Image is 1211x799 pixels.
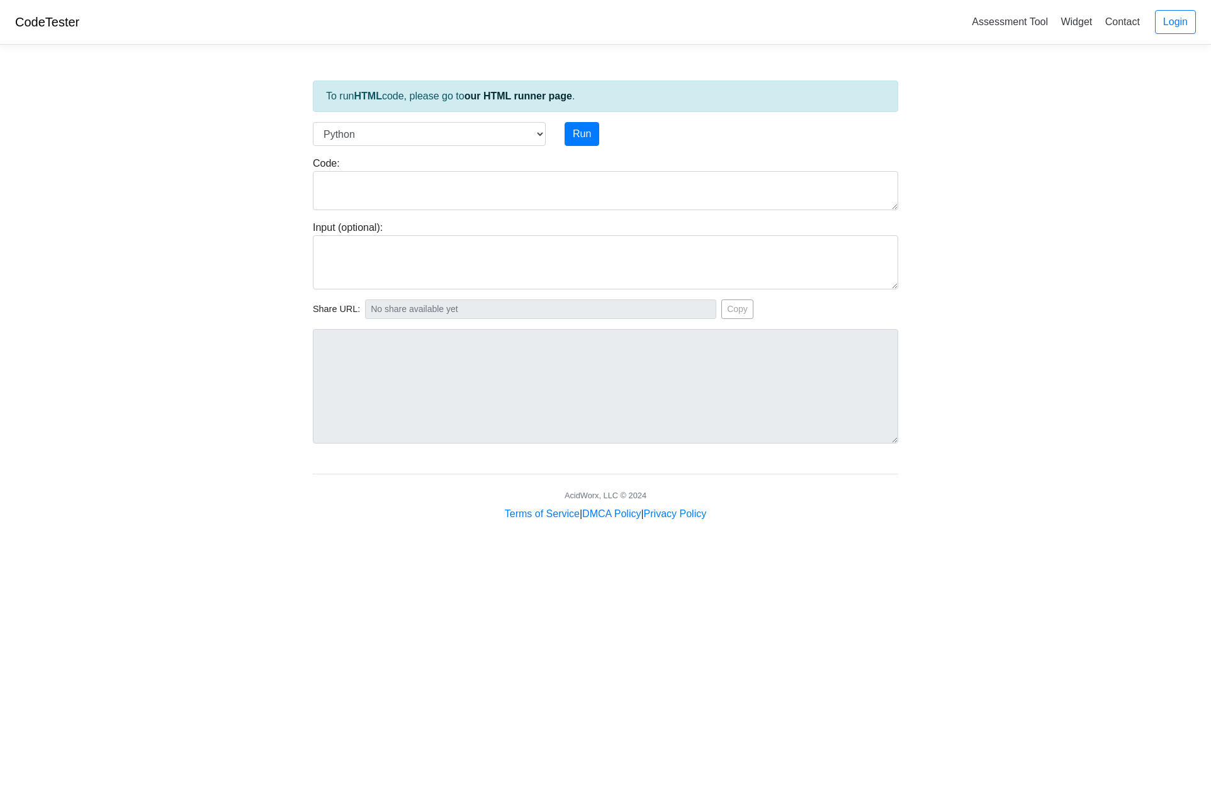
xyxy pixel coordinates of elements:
[1100,11,1145,32] a: Contact
[721,299,753,319] button: Copy
[505,506,706,522] div: | |
[582,508,641,519] a: DMCA Policy
[1155,10,1196,34] a: Login
[565,489,646,501] div: AcidWorx, LLC © 2024
[15,15,79,29] a: CodeTester
[565,122,599,146] button: Run
[303,220,908,289] div: Input (optional):
[303,156,908,210] div: Code:
[644,508,707,519] a: Privacy Policy
[365,299,716,319] input: No share available yet
[313,81,898,112] div: To run code, please go to .
[354,91,381,101] strong: HTML
[505,508,580,519] a: Terms of Service
[313,303,360,316] span: Share URL:
[967,11,1053,32] a: Assessment Tool
[465,91,572,101] a: our HTML runner page
[1056,11,1097,32] a: Widget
